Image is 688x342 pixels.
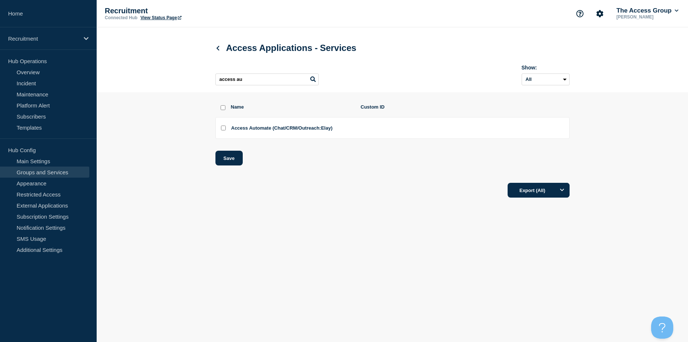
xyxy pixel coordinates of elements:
[572,6,588,21] button: Support
[651,317,673,339] iframe: Help Scout Beacon - Open
[361,104,566,111] span: Custom ID
[141,15,181,20] a: View Status Page
[221,126,226,130] input: Access Automate (Chat/CRM/Outreach:Elay) checkbox
[215,151,243,165] button: Save
[221,105,225,110] input: select all checkbox
[615,7,680,14] button: The Access Group
[231,125,333,131] span: Access Automate (Chat/CRM/Outreach:Elay)
[226,43,356,53] span: Services
[8,35,79,42] p: Recruitment
[105,15,138,20] p: Connected Hub
[105,7,252,15] p: Recruitment
[231,104,352,111] span: Name
[215,73,319,85] input: Search services and groups
[592,6,608,21] button: Account settings
[226,43,318,53] span: Access Applications -
[555,183,570,198] button: Options
[522,73,570,85] select: Archived
[508,183,570,198] button: Export (All)
[522,65,570,71] div: Show:
[615,14,680,20] p: [PERSON_NAME]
